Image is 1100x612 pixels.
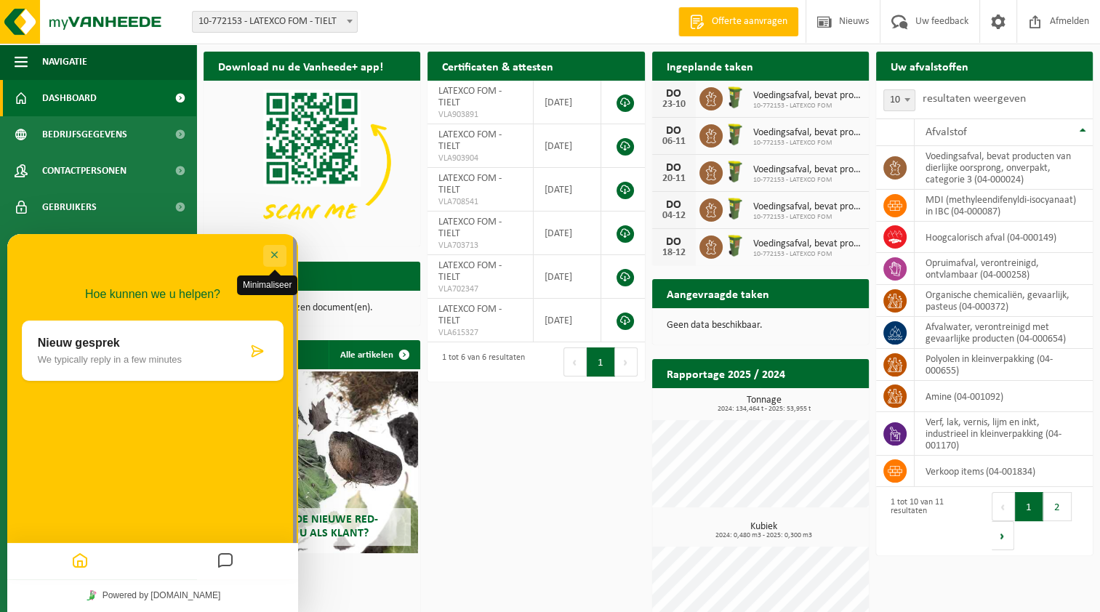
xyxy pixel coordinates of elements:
button: Home [60,313,85,342]
p: 1 van 10 resultaten [218,566,413,576]
span: Voedingsafval, bevat producten van dierlijke oorsprong, onverpakt, categorie 3 [753,238,862,250]
span: 10 [883,89,915,111]
h2: Aangevraagde taken [652,279,784,307]
button: 1 [587,347,615,377]
div: 06-11 [659,137,688,147]
button: Previous [992,492,1015,521]
h3: Tonnage [659,395,869,413]
div: 1 tot 6 van 6 resultaten [435,346,525,378]
span: Gebruikers [42,189,97,225]
span: VLA708541 [438,196,522,208]
span: VLA903904 [438,153,522,164]
h2: Certificaten & attesten [427,52,568,80]
span: Offerte aanvragen [708,15,791,29]
img: WB-0060-HPE-GN-50 [723,85,747,110]
td: voedingsafval, bevat producten van dierlijke oorsprong, onverpakt, categorie 3 (04-000024) [915,146,1093,190]
td: opruimafval, verontreinigd, ontvlambaar (04-000258) [915,253,1093,285]
td: [DATE] [534,168,601,212]
td: [DATE] [534,299,601,342]
a: Powered by [DOMAIN_NAME] [73,352,218,371]
span: Contracten [42,225,99,262]
a: Offerte aanvragen [678,7,798,36]
img: Tawky_16x16.svg [79,356,89,366]
a: Alle artikelen [329,340,419,369]
span: 10-772153 - LATEXCO FOM [753,102,862,110]
h2: Rapportage 2025 / 2024 [652,359,800,387]
div: 20-11 [659,174,688,184]
td: organische chemicaliën, gevaarlijk, pasteus (04-000372) [915,285,1093,317]
td: amine (04-001092) [915,381,1093,412]
span: 10-772153 - LATEXCO FOM - TIELT [193,12,357,32]
button: 2 [1043,492,1072,521]
span: Voedingsafval, bevat producten van dierlijke oorsprong, onverpakt, categorie 3 [753,164,862,176]
div: DO [659,88,688,100]
iframe: chat widget [7,234,298,612]
td: verf, lak, vernis, lijm en inkt, industrieel in kleinverpakking (04-001170) [915,412,1093,456]
span: LATEXCO FOM - TIELT [438,173,502,196]
p: Geen data beschikbaar. [667,321,854,331]
span: VLA615327 [438,327,522,339]
span: VLA903891 [438,109,522,121]
span: 10-772153 - LATEXCO FOM [753,213,862,222]
span: 10-772153 - LATEXCO FOM [753,176,862,185]
td: [DATE] [534,124,601,168]
td: [DATE] [534,255,601,299]
img: WB-0060-HPE-GN-50 [723,122,747,147]
div: 18-12 [659,248,688,258]
button: Messages [206,313,230,342]
span: VLA703713 [438,240,522,251]
div: DO [659,125,688,137]
span: LATEXCO FOM - TIELT [438,86,502,108]
div: 23-10 [659,100,688,110]
img: WB-0060-HPE-GN-50 [723,159,747,184]
h2: Uw afvalstoffen [876,52,983,80]
td: afvalwater, verontreinigd met gevaarlijke producten (04-000654) [915,317,1093,349]
span: 10-772153 - LATEXCO FOM - TIELT [192,11,358,33]
div: DO [659,199,688,211]
h3: Kubiek [659,522,869,539]
span: LATEXCO FOM - TIELT [438,304,502,326]
img: Download de VHEPlus App [204,81,420,243]
span: 10 [884,90,915,110]
span: 10-772153 - LATEXCO FOM [753,139,862,148]
a: Wat betekent de nieuwe RED-richtlijn voor u als klant? [206,371,418,553]
td: [DATE] [534,81,601,124]
div: DO [659,236,688,248]
button: Next [615,347,638,377]
div: 04-12 [659,211,688,221]
td: MDI (methyleendifenyldi-isocyanaat) in IBC (04-000087) [915,190,1093,222]
span: Afvalstof [926,126,967,138]
td: hoogcalorisch afval (04-000149) [915,222,1093,253]
span: Dashboard [42,80,97,116]
div: DO [659,162,688,174]
img: WB-0060-HPE-GN-50 [723,233,747,258]
span: LATEXCO FOM - TIELT [438,129,502,152]
span: LATEXCO FOM - TIELT [438,217,502,239]
button: 1 [1015,492,1043,521]
img: WB-0060-HPE-GN-50 [723,196,747,221]
a: Bekijk rapportage [760,387,867,416]
td: [DATE] [534,212,601,255]
span: 2024: 134,464 t - 2025: 53,955 t [659,406,869,413]
span: LATEXCO FOM - TIELT [438,260,502,283]
span: Voedingsafval, bevat producten van dierlijke oorsprong, onverpakt, categorie 3 [753,201,862,213]
span: Bedrijfsgegevens [42,116,127,153]
button: Previous [563,347,587,377]
h2: Download nu de Vanheede+ app! [204,52,398,80]
span: Navigatie [42,44,87,80]
td: polyolen in kleinverpakking (04-000655) [915,349,1093,381]
td: verkoop items (04-001834) [915,456,1093,487]
span: Contactpersonen [42,153,127,189]
span: VLA702347 [438,283,522,295]
p: U heeft 108 ongelezen document(en). [218,303,406,313]
button: Next [992,521,1014,550]
h2: Ingeplande taken [652,52,768,80]
label: resultaten weergeven [923,93,1026,105]
span: 2024: 0,480 m3 - 2025: 0,300 m3 [659,532,869,539]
